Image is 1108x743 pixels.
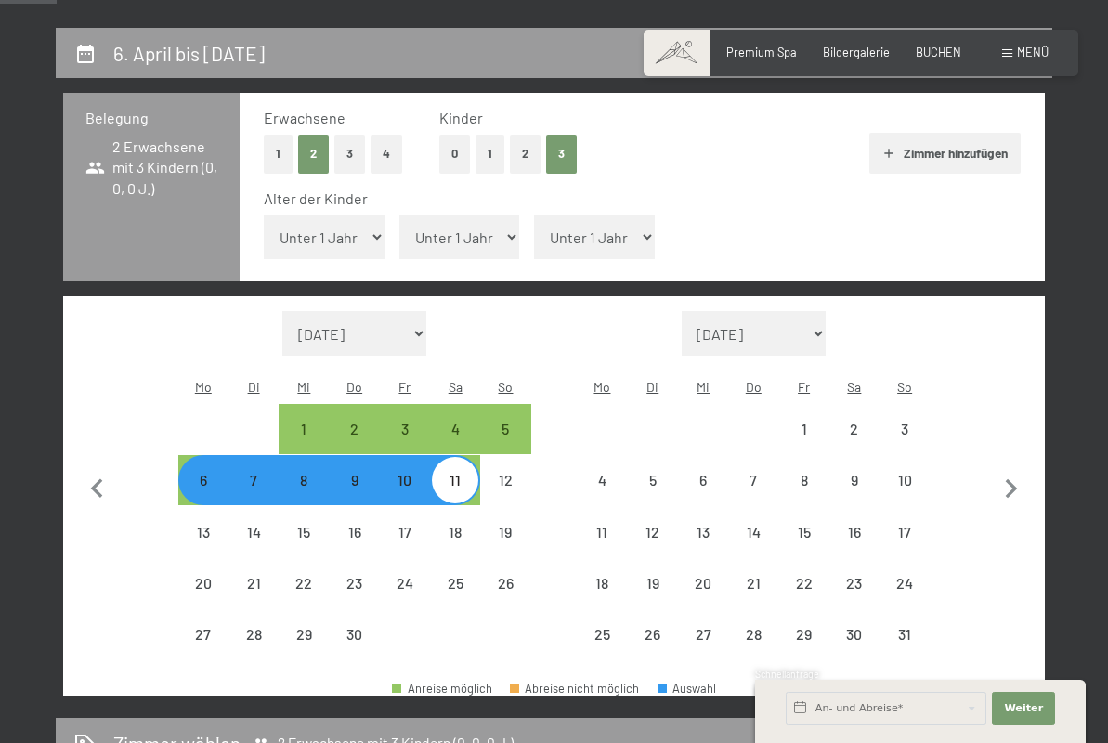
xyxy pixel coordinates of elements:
div: 29 [780,627,827,673]
button: 1 [264,135,293,173]
div: 16 [332,525,378,571]
abbr: Samstag [847,379,861,395]
div: Sat May 30 2026 [829,609,880,659]
div: Anreise nicht möglich [380,558,430,608]
div: Anreise nicht möglich [577,506,627,556]
div: Thu Apr 23 2026 [330,558,380,608]
button: 3 [546,135,577,173]
div: Tue Apr 07 2026 [228,455,279,505]
div: Sun Apr 05 2026 [480,404,530,454]
div: Anreise nicht möglich [430,506,480,556]
div: 16 [831,525,878,571]
div: 1 [280,422,327,468]
abbr: Mittwoch [697,379,710,395]
button: Vorheriger Monat [78,311,117,660]
div: Thu Apr 02 2026 [330,404,380,454]
div: Anreise nicht möglich [628,609,678,659]
div: 27 [680,627,726,673]
div: Fri Apr 17 2026 [380,506,430,556]
div: Anreise möglich [279,404,329,454]
div: 8 [280,473,327,519]
div: Anreise nicht möglich [228,609,279,659]
abbr: Freitag [398,379,411,395]
div: 18 [432,525,478,571]
a: Bildergalerie [823,45,890,59]
div: Anreise nicht möglich [880,455,930,505]
div: 26 [630,627,676,673]
div: 11 [432,473,478,519]
div: 25 [579,627,625,673]
div: 7 [230,473,277,519]
div: 11 [579,525,625,571]
div: Anreise nicht möglich [678,506,728,556]
div: Mon Apr 13 2026 [178,506,228,556]
div: 10 [881,473,928,519]
div: Anreise nicht möglich [279,506,329,556]
div: Fri Apr 10 2026 [380,455,430,505]
a: Premium Spa [726,45,797,59]
span: Schnellanfrage [755,669,819,680]
div: Mon May 18 2026 [577,558,627,608]
div: 9 [332,473,378,519]
div: Anreise möglich [279,455,329,505]
div: Fri May 08 2026 [778,455,828,505]
div: Anreise nicht möglich [480,455,530,505]
div: 22 [780,576,827,622]
button: Nächster Monat [992,311,1031,660]
div: Anreise nicht möglich [380,506,430,556]
div: 19 [630,576,676,622]
span: BUCHEN [916,45,961,59]
div: Sun Apr 26 2026 [480,558,530,608]
div: 17 [881,525,928,571]
div: Tue Apr 28 2026 [228,609,279,659]
div: Thu May 07 2026 [728,455,778,505]
div: Anreise nicht möglich [829,609,880,659]
div: Alter der Kinder [264,189,1006,209]
abbr: Mittwoch [297,379,310,395]
div: 19 [482,525,528,571]
div: Anreise möglich [228,455,279,505]
div: Anreise nicht möglich [778,404,828,454]
div: 23 [332,576,378,622]
div: 7 [730,473,776,519]
div: 28 [730,627,776,673]
button: 2 [510,135,541,173]
div: Wed May 06 2026 [678,455,728,505]
button: 2 [298,135,329,173]
div: Auswahl [658,683,717,695]
div: Sun May 17 2026 [880,506,930,556]
abbr: Freitag [798,379,810,395]
span: 2 Erwachsene mit 3 Kindern (0, 0, 0 J.) [85,137,217,199]
div: Wed Apr 01 2026 [279,404,329,454]
div: Anreise nicht möglich [678,558,728,608]
div: 10 [382,473,428,519]
div: Anreise nicht möglich [728,609,778,659]
div: Sun May 10 2026 [880,455,930,505]
div: Anreise nicht möglich [480,558,530,608]
div: Thu Apr 30 2026 [330,609,380,659]
span: Weiter [1004,701,1043,716]
div: 20 [180,576,227,622]
div: Sat Apr 18 2026 [430,506,480,556]
div: Anreise nicht möglich [628,558,678,608]
div: Wed May 13 2026 [678,506,728,556]
div: Anreise nicht möglich [480,506,530,556]
div: Anreise nicht möglich [577,455,627,505]
div: Tue Apr 21 2026 [228,558,279,608]
div: 5 [630,473,676,519]
div: Fri May 15 2026 [778,506,828,556]
button: Zimmer hinzufügen [869,133,1021,174]
div: Thu May 21 2026 [728,558,778,608]
div: 12 [482,473,528,519]
div: Anreise nicht möglich [880,506,930,556]
div: Sun May 24 2026 [880,558,930,608]
abbr: Sonntag [897,379,912,395]
span: Kinder [439,109,483,126]
div: Wed Apr 15 2026 [279,506,329,556]
div: Anreise nicht möglich [778,609,828,659]
div: 30 [831,627,878,673]
div: 2 [332,422,378,468]
div: Fri May 01 2026 [778,404,828,454]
